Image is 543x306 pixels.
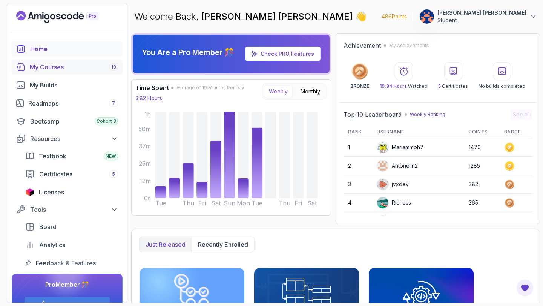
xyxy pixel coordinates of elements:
th: Badge [500,126,532,138]
button: Just released [140,237,192,252]
div: Antonelli12 [377,160,418,172]
a: board [21,219,123,234]
h2: Achievement [344,41,381,50]
td: 1285 [464,157,499,175]
tspan: Sun [224,199,235,207]
tspan: 0s [144,194,151,202]
tspan: 50m [138,125,151,133]
span: 5 [438,83,441,89]
button: Open Feedback Button [516,279,534,297]
img: user profile image [420,9,434,24]
a: builds [12,78,123,93]
th: Rank [344,126,372,138]
tspan: Thu [183,199,194,207]
tspan: Thu [279,199,290,207]
td: 382 [464,175,499,194]
span: Cohort 3 [97,118,116,124]
button: Tools [12,203,123,216]
div: My Builds [30,81,118,90]
span: Board [39,222,57,231]
button: Recently enrolled [192,237,254,252]
tspan: Tue [155,199,166,207]
th: Points [464,126,499,138]
th: Username [372,126,464,138]
td: 1 [344,138,372,157]
a: textbook [21,148,123,164]
button: See all [511,109,532,120]
td: 3 [344,175,372,194]
div: Tools [30,205,118,214]
h3: Time Spent [135,83,169,92]
img: user profile image [377,216,388,227]
button: Resources [12,132,123,145]
p: No builds completed [479,83,525,89]
a: Landing page [16,11,116,23]
td: 5 [344,212,372,231]
span: Certificates [39,170,72,179]
span: Average of 19 Minutes Per Day [176,85,244,91]
tspan: Fri [198,199,206,207]
img: user profile image [377,197,388,208]
p: Certificates [438,83,468,89]
p: BRONZE [350,83,369,89]
div: Roadmaps [28,99,118,108]
button: user profile image[PERSON_NAME] [PERSON_NAME]Student [419,9,537,24]
img: user profile image [377,160,388,171]
div: My Courses [30,63,118,72]
a: licenses [21,185,123,200]
div: loftyeagle5a591 [377,215,431,227]
p: 486 Points [382,13,407,20]
tspan: 25m [139,160,151,167]
p: Watched [380,83,428,89]
div: Home [30,44,118,54]
a: analytics [21,237,123,252]
p: Just released [146,240,186,249]
div: Resources [30,134,118,143]
span: 7 [112,100,115,106]
td: 365 [464,194,499,212]
td: 263 [464,212,499,231]
td: 4 [344,194,372,212]
span: Analytics [39,240,65,249]
a: Check PRO Features [245,47,321,61]
a: courses [12,60,123,75]
p: [PERSON_NAME] [PERSON_NAME] [437,9,526,17]
p: Student [437,17,526,24]
tspan: 12m [140,177,151,185]
tspan: 37m [139,142,151,150]
span: Textbook [39,151,66,161]
tspan: 1h [144,110,151,118]
p: My Achievements [389,43,429,49]
span: [PERSON_NAME] [PERSON_NAME] [201,11,355,22]
span: 10 [111,64,116,70]
div: Rionass [377,197,411,209]
td: 2 [344,157,372,175]
tspan: Tue [252,199,262,207]
span: 👋 [354,9,369,24]
a: roadmaps [12,96,123,111]
img: default monster avatar [377,142,388,153]
img: default monster avatar [377,179,388,190]
p: Recently enrolled [198,240,248,249]
span: Licenses [39,188,64,197]
p: 3.82 Hours [135,95,162,102]
button: Weekly [264,85,293,98]
tspan: Sat [307,199,317,207]
div: jvxdev [377,178,409,190]
a: certificates [21,167,123,182]
span: 19.84 Hours [380,83,407,89]
tspan: Sat [211,199,221,207]
a: Check PRO Features [261,50,314,57]
tspan: Mon [237,199,250,207]
tspan: Fri [295,199,302,207]
td: 1470 [464,138,499,157]
div: Bootcamp [30,117,118,126]
p: Welcome Back, [134,11,367,23]
a: bootcamp [12,114,123,129]
h2: Top 10 Leaderboard [344,110,402,119]
span: NEW [106,153,116,159]
p: You Are a Pro Member 🎊 [142,47,234,58]
a: feedback [21,256,123,271]
span: 5 [112,171,115,177]
span: Feedback & Features [36,259,96,268]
